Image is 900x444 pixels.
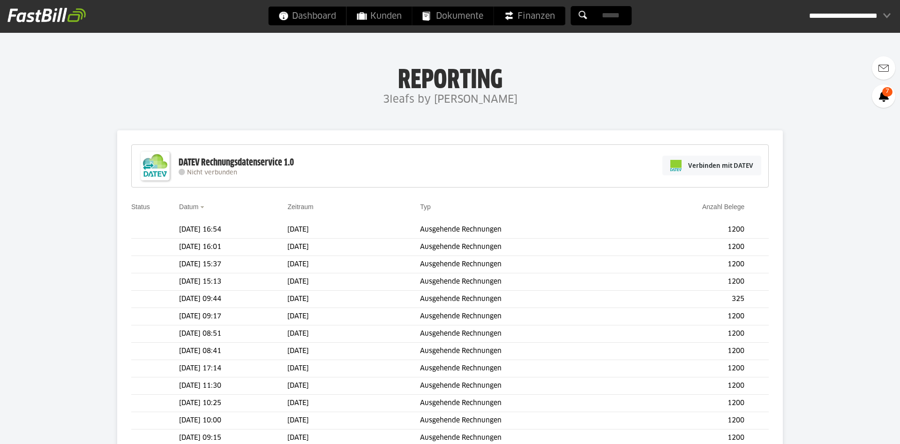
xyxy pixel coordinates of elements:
[287,203,313,211] a: Zeitraum
[420,308,630,325] td: Ausgehende Rechnungen
[287,273,420,291] td: [DATE]
[179,157,294,169] div: DATEV Rechnungsdatenservice 1.0
[630,360,749,377] td: 1200
[630,343,749,360] td: 1200
[287,239,420,256] td: [DATE]
[688,161,753,170] span: Verbinden mit DATEV
[630,308,749,325] td: 1200
[179,273,287,291] td: [DATE] 15:13
[187,170,237,176] span: Nicht verbunden
[662,156,761,175] a: Verbinden mit DATEV
[670,160,682,171] img: pi-datev-logo-farbig-24.svg
[179,377,287,395] td: [DATE] 11:30
[279,7,336,25] span: Dashboard
[287,377,420,395] td: [DATE]
[420,412,630,429] td: Ausgehende Rechnungen
[630,291,749,308] td: 325
[179,256,287,273] td: [DATE] 15:37
[423,7,483,25] span: Dokumente
[420,203,431,211] a: Typ
[179,343,287,360] td: [DATE] 08:41
[882,87,892,97] span: 7
[630,221,749,239] td: 1200
[872,84,895,108] a: 7
[420,360,630,377] td: Ausgehende Rechnungen
[287,291,420,308] td: [DATE]
[287,325,420,343] td: [DATE]
[702,203,744,211] a: Anzahl Belege
[7,8,86,23] img: fastbill_logo_white.png
[494,7,565,25] a: Finanzen
[287,360,420,377] td: [DATE]
[200,206,206,208] img: sort_desc.gif
[420,291,630,308] td: Ausgehende Rechnungen
[136,147,174,185] img: DATEV-Datenservice Logo
[357,7,402,25] span: Kunden
[420,377,630,395] td: Ausgehende Rechnungen
[179,308,287,325] td: [DATE] 09:17
[347,7,412,25] a: Kunden
[179,412,287,429] td: [DATE] 10:00
[420,221,630,239] td: Ausgehende Rechnungen
[287,412,420,429] td: [DATE]
[504,7,555,25] span: Finanzen
[179,203,198,211] a: Datum
[287,256,420,273] td: [DATE]
[131,203,150,211] a: Status
[630,412,749,429] td: 1200
[269,7,346,25] a: Dashboard
[179,221,287,239] td: [DATE] 16:54
[287,343,420,360] td: [DATE]
[179,239,287,256] td: [DATE] 16:01
[179,395,287,412] td: [DATE] 10:25
[630,256,749,273] td: 1200
[420,239,630,256] td: Ausgehende Rechnungen
[287,395,420,412] td: [DATE]
[828,416,891,439] iframe: Öffnet ein Widget, in dem Sie weitere Informationen finden
[412,7,494,25] a: Dokumente
[420,395,630,412] td: Ausgehende Rechnungen
[420,256,630,273] td: Ausgehende Rechnungen
[179,291,287,308] td: [DATE] 09:44
[287,308,420,325] td: [DATE]
[630,377,749,395] td: 1200
[94,66,806,90] h1: Reporting
[630,325,749,343] td: 1200
[420,273,630,291] td: Ausgehende Rechnungen
[179,360,287,377] td: [DATE] 17:14
[179,325,287,343] td: [DATE] 08:51
[287,221,420,239] td: [DATE]
[630,395,749,412] td: 1200
[420,325,630,343] td: Ausgehende Rechnungen
[420,343,630,360] td: Ausgehende Rechnungen
[630,239,749,256] td: 1200
[630,273,749,291] td: 1200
